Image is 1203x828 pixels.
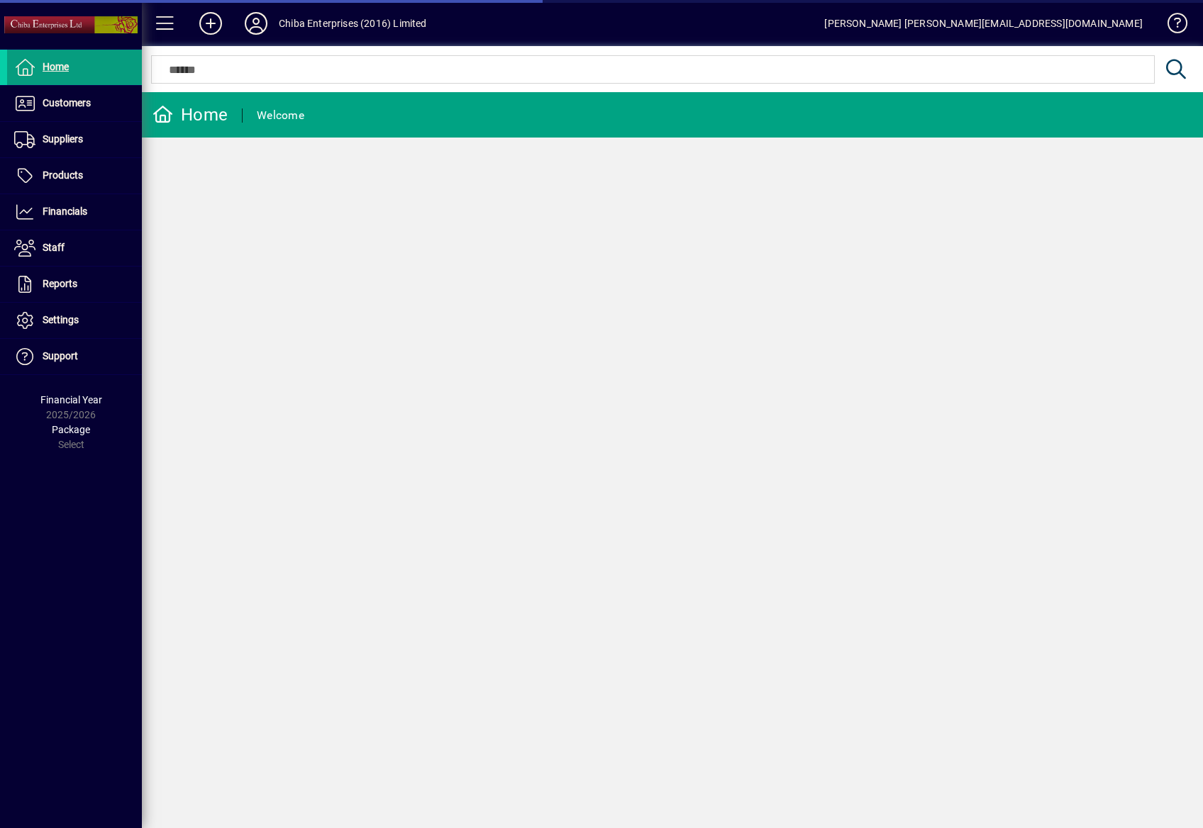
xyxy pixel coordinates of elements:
a: Financials [7,194,142,230]
a: Knowledge Base [1157,3,1185,49]
div: Home [153,103,228,126]
span: Home [43,61,69,72]
span: Settings [43,314,79,325]
a: Settings [7,303,142,338]
div: Welcome [257,104,304,127]
a: Customers [7,86,142,121]
button: Add [188,11,233,36]
a: Support [7,339,142,374]
span: Customers [43,97,91,108]
button: Profile [233,11,279,36]
span: Support [43,350,78,362]
a: Staff [7,230,142,266]
span: Financial Year [40,394,102,405]
div: Chiba Enterprises (2016) Limited [279,12,427,35]
span: Suppliers [43,133,83,145]
div: [PERSON_NAME] [PERSON_NAME][EMAIL_ADDRESS][DOMAIN_NAME] [824,12,1143,35]
a: Reports [7,267,142,302]
span: Staff [43,242,65,253]
span: Reports [43,278,77,289]
span: Package [52,424,90,435]
span: Products [43,169,83,181]
a: Products [7,158,142,194]
span: Financials [43,206,87,217]
a: Suppliers [7,122,142,157]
